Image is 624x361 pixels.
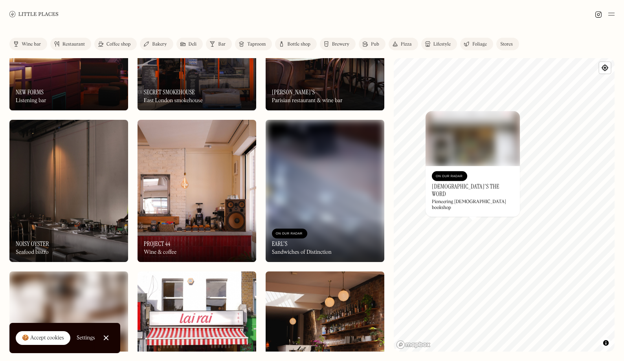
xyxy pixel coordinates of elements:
[432,199,514,211] div: Pioneering [DEMOGRAPHIC_DATA] bookshop
[218,42,226,47] div: Bar
[472,42,487,47] div: Foliage
[144,88,195,96] h3: Secret Smokehouse
[276,230,303,238] div: On Our Radar
[144,97,203,104] div: East London smokehouse
[287,42,310,47] div: Bottle shop
[272,249,332,256] div: Sandwiches of Distinction
[601,338,611,348] button: Toggle attribution
[206,38,232,50] a: Bar
[77,329,95,347] a: Settings
[16,240,49,247] h3: Noisy Oyster
[332,42,349,47] div: Brewery
[496,38,519,50] a: Stores
[176,38,203,50] a: Deli
[144,240,171,247] h3: Project 44
[138,120,256,262] a: Project 44Project 44Project 44Wine & coffee
[272,97,343,104] div: Parisian restaurant & wine bar
[460,38,493,50] a: Foliage
[371,42,379,47] div: Pub
[140,38,173,50] a: Bakery
[599,62,611,73] button: Find my location
[9,120,128,262] img: Noisy Oyster
[94,38,137,50] a: Coffee shop
[394,58,615,352] canvas: Map
[359,38,385,50] a: Pub
[275,38,317,50] a: Bottle shop
[9,120,128,262] a: Noisy OysterNoisy OysterNoisy OysterSeafood bistro
[421,38,457,50] a: Lifestyle
[500,42,513,47] div: Stores
[16,97,46,104] div: Listening bar
[426,111,520,166] img: Gay's The Word
[247,42,266,47] div: Taproom
[16,88,44,96] h3: New Forms
[266,120,384,262] a: Earl'sEarl'sOn Our RadarEarl'sSandwiches of Distinction
[436,172,463,180] div: On Our Radar
[401,42,412,47] div: Pizza
[98,330,114,346] a: Close Cookie Popup
[22,42,41,47] div: Wine bar
[152,42,167,47] div: Bakery
[138,120,256,262] img: Project 44
[189,42,197,47] div: Deli
[16,249,48,256] div: Seafood bistro
[272,88,315,96] h3: [PERSON_NAME]'s
[16,331,70,345] a: 🍪 Accept cookies
[389,38,418,50] a: Pizza
[432,183,514,198] h3: [DEMOGRAPHIC_DATA]'s The Word
[426,111,520,217] a: Gay's The WordGay's The WordOn Our Radar[DEMOGRAPHIC_DATA]'s The WordPioneering [DEMOGRAPHIC_DATA...
[144,249,176,256] div: Wine & coffee
[604,339,608,347] span: Toggle attribution
[9,38,47,50] a: Wine bar
[22,334,64,342] div: 🍪 Accept cookies
[320,38,356,50] a: Brewery
[77,335,95,341] div: Settings
[106,42,130,47] div: Coffee shop
[266,120,384,262] img: Earl's
[433,42,451,47] div: Lifestyle
[272,240,288,247] h3: Earl's
[235,38,272,50] a: Taproom
[50,38,91,50] a: Restaurant
[396,340,431,349] a: Mapbox homepage
[62,42,85,47] div: Restaurant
